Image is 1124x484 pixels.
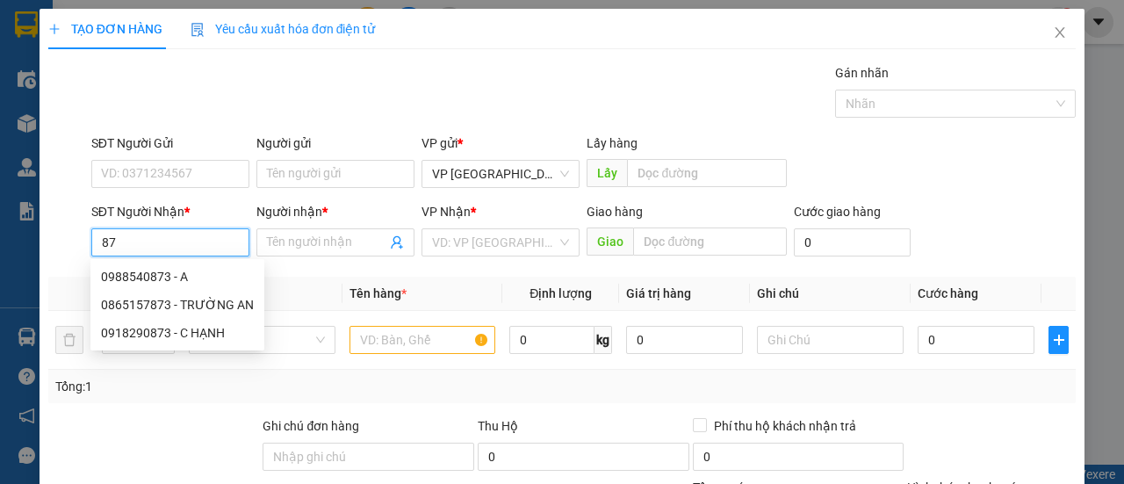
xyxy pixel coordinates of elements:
[92,102,424,213] h2: VP Nhận: Cây xăng Việt Dung
[421,134,580,153] div: VP gửi
[918,286,978,300] span: Cước hàng
[191,23,205,37] img: icon
[390,235,404,249] span: user-add
[349,286,407,300] span: Tên hàng
[101,267,254,286] div: 0988540873 - A
[256,202,414,221] div: Người nhận
[349,326,496,354] input: VD: Bàn, Ghế
[263,443,474,471] input: Ghi chú đơn hàng
[835,66,889,80] label: Gán nhãn
[55,377,436,396] div: Tổng: 1
[90,319,264,347] div: 0918290873 - C HẠNH
[101,323,254,343] div: 0918290873 - C HẠNH
[48,23,61,35] span: plus
[91,202,249,221] div: SĐT Người Nhận
[48,22,162,36] span: TẠO ĐƠN HÀNG
[707,416,863,436] span: Phí thu hộ khách nhận trả
[627,159,786,187] input: Dọc đường
[594,326,612,354] span: kg
[626,286,691,300] span: Giá trị hàng
[587,228,633,256] span: Giao
[750,277,911,311] th: Ghi chú
[1035,9,1084,58] button: Close
[432,161,569,187] span: VP Mỹ Đình
[90,291,264,319] div: 0865157873 - TRƯỜNG AN
[10,102,141,131] h2: EDSA7MFT
[633,228,786,256] input: Dọc đường
[794,228,911,256] input: Cước giao hàng
[421,205,471,219] span: VP Nhận
[1049,333,1068,347] span: plus
[106,41,296,70] b: [PERSON_NAME]
[587,136,638,150] span: Lấy hàng
[91,134,249,153] div: SĐT Người Gửi
[794,205,881,219] label: Cước giao hàng
[1048,326,1069,354] button: plus
[256,134,414,153] div: Người gửi
[191,22,376,36] span: Yêu cầu xuất hóa đơn điện tử
[757,326,904,354] input: Ghi Chú
[263,419,359,433] label: Ghi chú đơn hàng
[587,159,627,187] span: Lấy
[90,263,264,291] div: 0988540873 - A
[478,419,518,433] span: Thu Hộ
[626,326,743,354] input: 0
[55,326,83,354] button: delete
[1053,25,1067,40] span: close
[101,295,254,314] div: 0865157873 - TRƯỜNG AN
[530,286,592,300] span: Định lượng
[587,205,643,219] span: Giao hàng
